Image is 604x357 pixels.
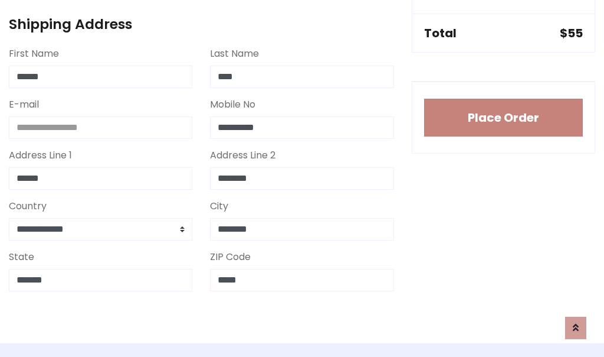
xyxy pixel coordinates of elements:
[9,199,47,213] label: Country
[560,26,583,40] h5: $
[9,98,39,112] label: E-mail
[9,250,34,264] label: State
[210,199,228,213] label: City
[210,47,259,61] label: Last Name
[9,148,72,163] label: Address Line 1
[210,250,251,264] label: ZIP Code
[210,98,255,112] label: Mobile No
[210,148,275,163] label: Address Line 2
[424,26,457,40] h5: Total
[9,16,394,33] h4: Shipping Address
[9,47,59,61] label: First Name
[424,99,583,137] button: Place Order
[567,25,583,41] span: 55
